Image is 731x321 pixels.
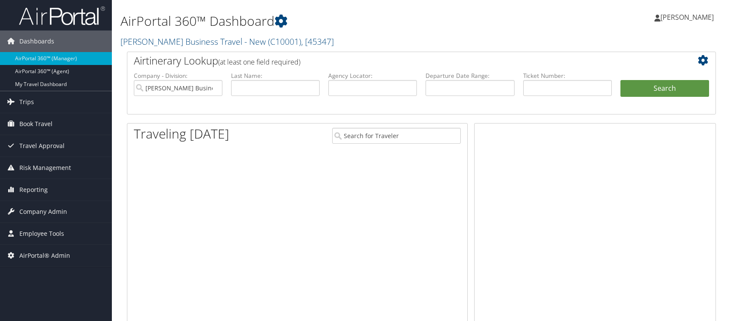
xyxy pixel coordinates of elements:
button: Search [620,80,709,97]
label: Agency Locator: [328,71,417,80]
span: Dashboards [19,31,54,52]
span: Employee Tools [19,223,64,244]
label: Departure Date Range: [426,71,514,80]
span: (at least one field required) [218,57,300,67]
label: Last Name: [231,71,320,80]
input: Search for Traveler [332,128,461,144]
span: Reporting [19,179,48,201]
h1: AirPortal 360™ Dashboard [120,12,522,30]
span: Company Admin [19,201,67,222]
a: [PERSON_NAME] Business Travel - New [120,36,334,47]
label: Company - Division: [134,71,222,80]
span: Travel Approval [19,135,65,157]
span: Book Travel [19,113,52,135]
span: Risk Management [19,157,71,179]
h2: Airtinerary Lookup [134,53,660,68]
a: [PERSON_NAME] [654,4,722,30]
h1: Traveling [DATE] [134,125,229,143]
span: ( C10001 ) [268,36,301,47]
span: AirPortal® Admin [19,245,70,266]
label: Ticket Number: [523,71,612,80]
span: [PERSON_NAME] [660,12,714,22]
span: Trips [19,91,34,113]
span: , [ 45347 ] [301,36,334,47]
img: airportal-logo.png [19,6,105,26]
